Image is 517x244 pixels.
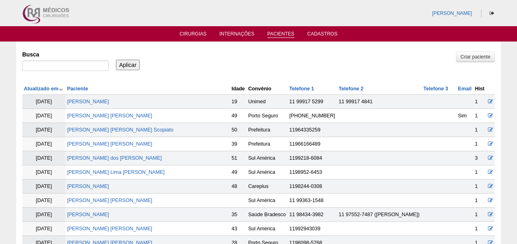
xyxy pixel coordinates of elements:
[473,208,486,222] td: 1
[289,86,314,92] a: Telefone 1
[67,198,152,203] a: [PERSON_NAME] [PERSON_NAME]
[22,137,65,151] td: [DATE]
[246,208,288,222] td: Saúde Bradesco
[288,208,337,222] td: 11 98434-3982
[473,95,486,109] td: 1
[288,194,337,208] td: 11 99363-1548
[67,113,152,119] a: [PERSON_NAME] [PERSON_NAME]
[67,127,173,133] a: [PERSON_NAME] [PERSON_NAME] Scopiato
[67,184,109,189] a: [PERSON_NAME]
[473,222,486,236] td: 1
[473,179,486,194] td: 1
[473,137,486,151] td: 1
[22,208,65,222] td: [DATE]
[473,165,486,179] td: 1
[230,151,246,165] td: 51
[288,123,337,137] td: 11964335259
[246,165,288,179] td: Sul América
[288,222,337,236] td: 11992943039
[288,137,337,151] td: 11966166489
[22,123,65,137] td: [DATE]
[22,50,109,58] label: Busca
[246,83,288,95] th: Convênio
[67,86,88,92] a: Paciente
[246,95,288,109] td: Unimed
[67,169,164,175] a: [PERSON_NAME] Lima [PERSON_NAME]
[67,99,109,104] a: [PERSON_NAME]
[288,179,337,194] td: 1198244-0308
[246,123,288,137] td: Prefeitura
[116,60,140,70] input: Aplicar
[456,52,495,62] a: Criar paciente
[267,31,294,38] a: Pacientes
[230,83,246,95] th: Idade
[22,60,109,71] input: Digite os termos que você deseja procurar.
[288,109,337,123] td: [PHONE_NUMBER]
[473,194,486,208] td: 1
[67,226,152,231] a: [PERSON_NAME] [PERSON_NAME]
[230,208,246,222] td: 35
[22,165,65,179] td: [DATE]
[337,208,422,222] td: 11 97552-7487 ([PERSON_NAME])
[67,155,162,161] a: [PERSON_NAME] dos [PERSON_NAME]
[22,179,65,194] td: [DATE]
[230,95,246,109] td: 19
[230,109,246,123] td: 49
[246,109,288,123] td: Porto Seguro
[22,194,65,208] td: [DATE]
[337,95,422,109] td: 11 99917 4841
[246,194,288,208] td: Sul América
[230,222,246,236] td: 43
[24,86,63,92] a: Atualizado em
[67,141,152,147] a: [PERSON_NAME] [PERSON_NAME]
[246,151,288,165] td: Sul América
[22,109,65,123] td: [DATE]
[432,10,472,16] a: [PERSON_NAME]
[423,86,448,92] a: Telefone 3
[473,151,486,165] td: 3
[246,222,288,236] td: Sul América
[22,95,65,109] td: [DATE]
[338,86,363,92] a: Telefone 2
[456,109,473,123] td: Sim
[246,179,288,194] td: Careplus
[307,31,338,39] a: Cadastros
[58,87,63,92] img: ordem crescente
[230,137,246,151] td: 39
[288,95,337,109] td: 11 99917 5299
[22,151,65,165] td: [DATE]
[288,165,337,179] td: 1198952-6453
[219,31,254,39] a: Internações
[473,109,486,123] td: 1
[473,123,486,137] td: 1
[473,83,486,95] th: Hist
[458,86,472,92] a: Email
[230,179,246,194] td: 48
[288,151,337,165] td: 1199218-6084
[246,137,288,151] td: Prefeitura
[230,123,246,137] td: 50
[230,165,246,179] td: 49
[22,222,65,236] td: [DATE]
[180,31,207,39] a: Cirurgias
[490,11,494,16] i: Sair
[67,212,109,217] a: [PERSON_NAME]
